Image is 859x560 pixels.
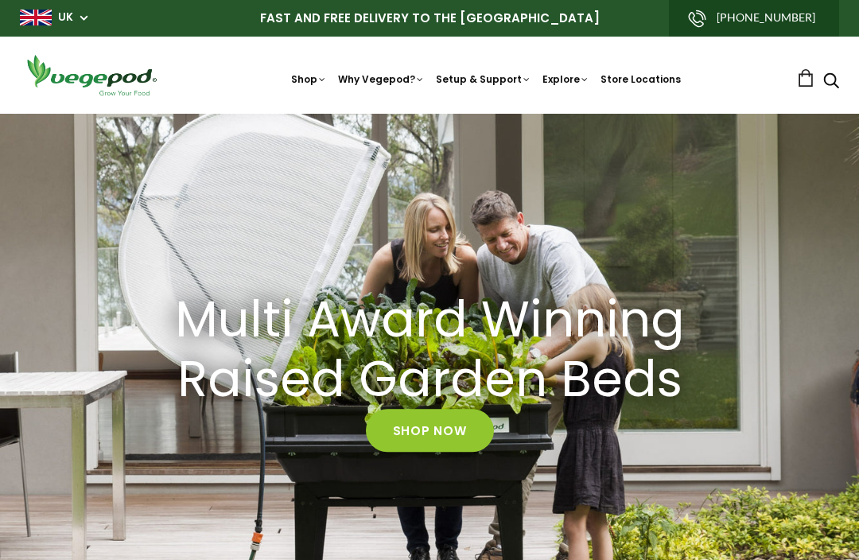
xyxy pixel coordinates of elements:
a: UK [58,10,73,25]
a: Store Locations [601,72,681,86]
a: Shop [291,72,327,86]
a: Why Vegepod? [338,72,425,86]
a: Shop Now [366,410,494,453]
a: Multi Award Winning Raised Garden Beds [84,290,775,410]
img: gb_large.png [20,10,52,25]
a: Search [823,74,839,91]
img: Vegepod [20,52,163,98]
a: Explore [542,72,589,86]
a: Setup & Support [436,72,531,86]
